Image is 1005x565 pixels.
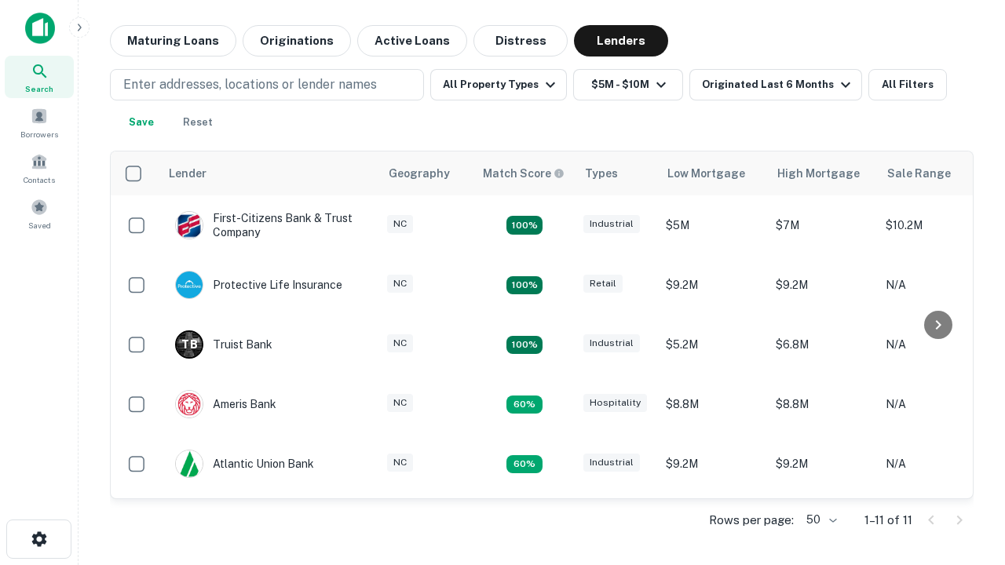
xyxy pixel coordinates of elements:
div: Ameris Bank [175,390,276,418]
div: NC [387,454,413,472]
p: Rows per page: [709,511,794,530]
div: Industrial [583,334,640,352]
h6: Match Score [483,165,561,182]
div: First-citizens Bank & Trust Company [175,211,364,239]
button: Save your search to get updates of matches that match your search criteria. [116,107,166,138]
th: Types [576,151,658,195]
div: Types [585,164,618,183]
div: High Mortgage [777,164,860,183]
img: picture [176,212,203,239]
button: Originated Last 6 Months [689,69,862,100]
span: Contacts [24,173,55,186]
div: Matching Properties: 3, hasApolloMatch: undefined [506,336,543,355]
div: Matching Properties: 2, hasApolloMatch: undefined [506,276,543,295]
div: Lender [169,164,206,183]
th: Geography [379,151,473,195]
button: $5M - $10M [573,69,683,100]
td: $5.2M [658,315,768,374]
a: Borrowers [5,101,74,144]
div: Hospitality [583,394,647,412]
img: picture [176,391,203,417]
div: Industrial [583,215,640,233]
div: NC [387,334,413,352]
th: Low Mortgage [658,151,768,195]
button: All Property Types [430,69,567,100]
button: Lenders [574,25,668,56]
span: Search [25,82,53,95]
div: Protective Life Insurance [175,271,342,299]
td: $5M [658,195,768,255]
button: All Filters [868,69,947,100]
div: Atlantic Union Bank [175,450,314,478]
td: $9.2M [658,434,768,494]
div: NC [387,394,413,412]
div: Truist Bank [175,330,272,359]
div: Matching Properties: 1, hasApolloMatch: undefined [506,455,543,474]
td: $6.3M [768,494,878,553]
button: Distress [473,25,568,56]
div: Matching Properties: 1, hasApolloMatch: undefined [506,395,543,414]
th: High Mortgage [768,151,878,195]
div: Capitalize uses an advanced AI algorithm to match your search with the best lender. The match sco... [483,165,565,182]
td: $6.3M [658,494,768,553]
td: $9.2M [768,434,878,494]
a: Saved [5,192,74,235]
div: Matching Properties: 2, hasApolloMatch: undefined [506,216,543,235]
td: $7M [768,195,878,255]
td: $8.8M [768,374,878,434]
span: Saved [28,219,51,231]
iframe: Chat Widget [926,439,1005,515]
div: NC [387,275,413,293]
div: Industrial [583,454,640,472]
div: Low Mortgage [667,164,745,183]
p: 1–11 of 11 [864,511,912,530]
p: Enter addresses, locations or lender names [123,75,377,94]
td: $9.2M [658,255,768,315]
button: Maturing Loans [110,25,236,56]
button: Enter addresses, locations or lender names [110,69,424,100]
a: Search [5,56,74,98]
div: 50 [800,508,839,531]
a: Contacts [5,147,74,189]
td: $6.8M [768,315,878,374]
button: Originations [243,25,351,56]
p: T B [181,337,197,353]
button: Reset [173,107,223,138]
img: picture [176,272,203,298]
div: Sale Range [887,164,951,183]
div: Originated Last 6 Months [702,75,855,94]
td: $8.8M [658,374,768,434]
button: Active Loans [357,25,467,56]
div: NC [387,215,413,233]
span: Borrowers [20,128,58,140]
th: Lender [159,151,379,195]
div: Retail [583,275,623,293]
img: picture [176,450,203,477]
td: $9.2M [768,255,878,315]
div: Geography [389,164,450,183]
img: capitalize-icon.png [25,13,55,44]
th: Capitalize uses an advanced AI algorithm to match your search with the best lender. The match sco... [473,151,576,195]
